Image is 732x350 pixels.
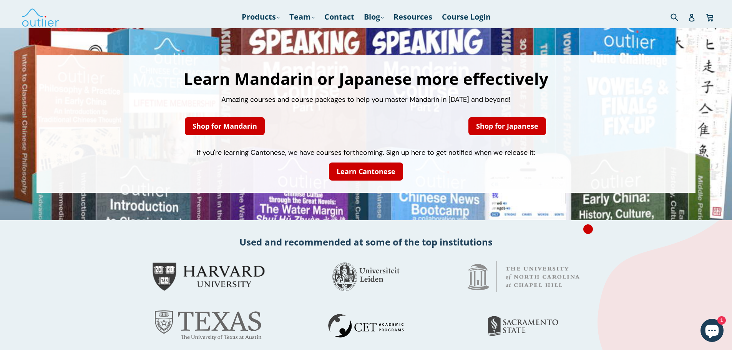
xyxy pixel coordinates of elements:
[221,95,511,104] span: Amazing courses and course packages to help you master Mandarin in [DATE] and beyond!
[698,319,726,344] inbox-online-store-chat: Shopify online store chat
[468,117,546,135] a: Shop for Japanese
[21,6,60,28] img: Outlier Linguistics
[185,117,265,135] a: Shop for Mandarin
[285,10,319,24] a: Team
[438,10,495,24] a: Course Login
[197,148,535,157] span: If you're learning Cantonese, we have courses forthcoming. Sign up here to get notified when we r...
[44,71,688,87] h1: Learn Mandarin or Japanese more effectively
[329,163,403,181] a: Learn Cantonese
[390,10,436,24] a: Resources
[360,10,388,24] a: Blog
[238,10,284,24] a: Products
[669,9,690,25] input: Search
[320,10,358,24] a: Contact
